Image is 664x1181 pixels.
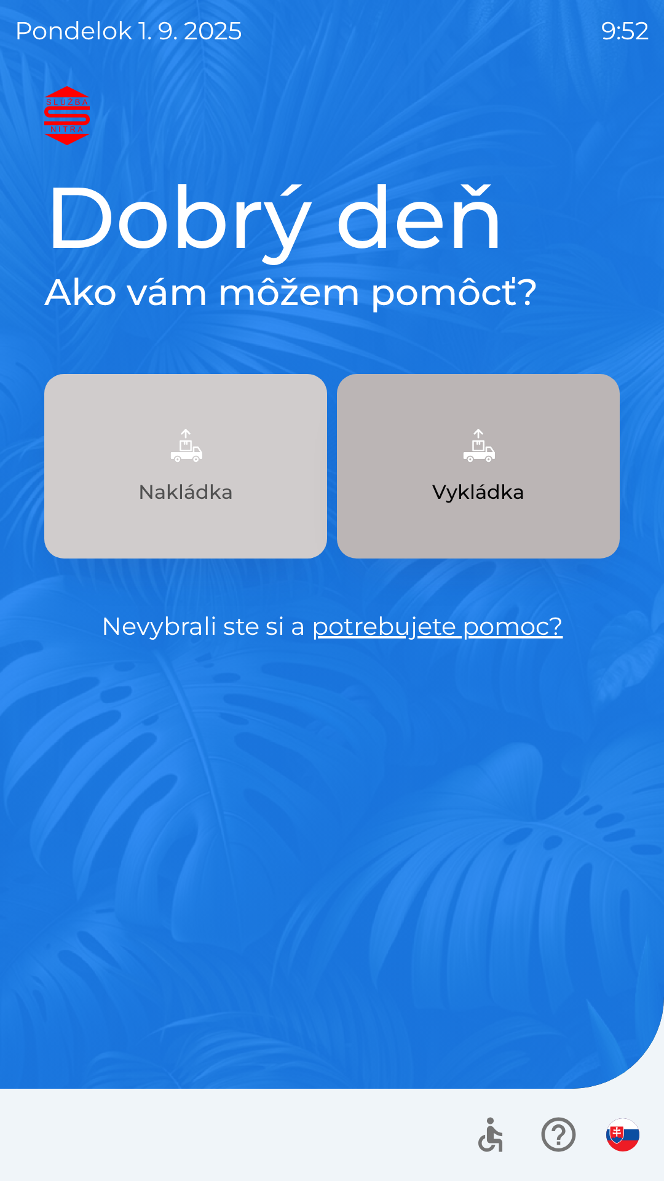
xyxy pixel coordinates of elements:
[451,418,505,472] img: 6e47bb1a-0e3d-42fb-b293-4c1d94981b35.png
[138,477,233,507] p: Nakládka
[15,12,242,49] p: pondelok 1. 9. 2025
[44,374,327,559] button: Nakládka
[606,1118,639,1151] img: sk flag
[44,165,620,269] h1: Dobrý deň
[432,477,524,507] p: Vykládka
[44,608,620,645] p: Nevybrali ste si a
[601,12,649,49] p: 9:52
[337,374,620,559] button: Vykládka
[44,86,620,145] img: Logo
[159,418,213,472] img: 9957f61b-5a77-4cda-b04a-829d24c9f37e.png
[312,611,563,641] a: potrebujete pomoc?
[44,269,620,315] h2: Ako vám môžem pomôcť?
